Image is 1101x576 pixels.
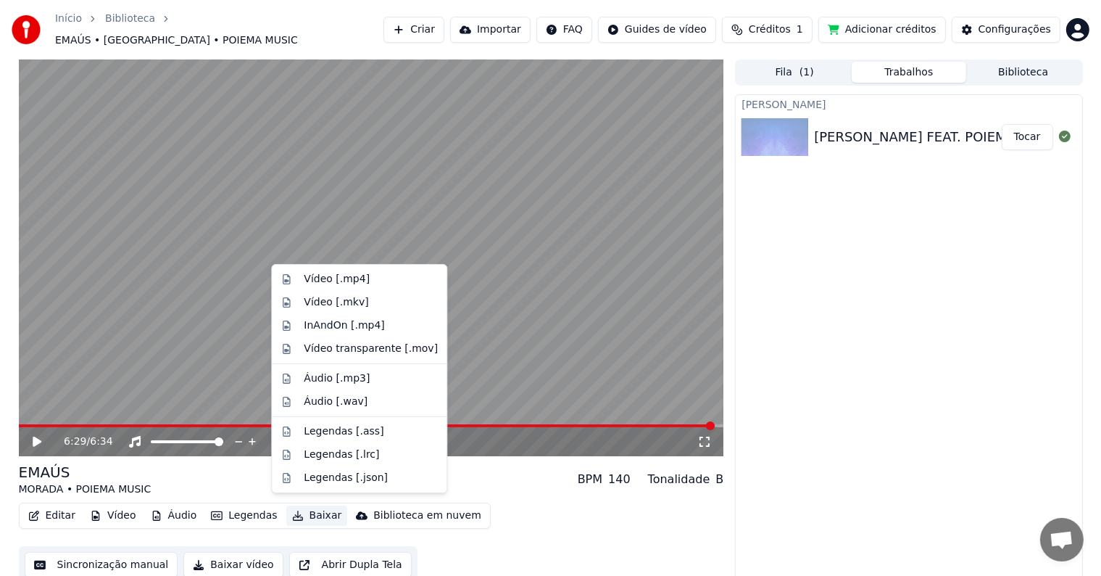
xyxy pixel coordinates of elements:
a: Biblioteca [105,12,155,26]
div: Vídeo transparente [.mov] [304,342,438,356]
button: Créditos1 [722,17,813,43]
div: Legendas [.lrc] [304,448,379,462]
div: Áudio [.wav] [304,395,367,409]
div: MORADA • POIEMA MUSIC [19,482,151,497]
img: youka [12,15,41,44]
button: Configurações [952,17,1060,43]
div: / [64,435,99,449]
span: ( 1 ) [799,65,814,80]
div: Configurações [979,22,1051,37]
div: Vídeo [.mp4] [304,272,370,287]
nav: breadcrumb [55,12,383,48]
div: Áudio [.mp3] [304,371,370,386]
button: Adicionar créditos [818,17,946,43]
div: Tonalidade [648,471,710,488]
div: 140 [608,471,631,488]
button: Guides de vídeo [598,17,716,43]
button: Baixar [286,506,348,526]
span: 6:34 [90,435,112,449]
button: Fila [737,62,852,83]
div: B [715,471,723,488]
button: FAQ [536,17,592,43]
span: 6:29 [64,435,86,449]
button: Legendas [205,506,283,526]
button: Áudio [145,506,203,526]
button: Biblioteca [966,62,1081,83]
div: InAndOn [.mp4] [304,318,385,333]
button: Importar [450,17,531,43]
button: Editar [22,506,81,526]
span: Créditos [749,22,791,37]
div: Legendas [.json] [304,471,388,485]
span: EMAÚS • [GEOGRAPHIC_DATA] • POIEMA MUSIC [55,33,298,48]
div: EMAÚS [19,462,151,482]
button: Vídeo [84,506,142,526]
div: Legendas [.ass] [304,424,383,439]
button: Criar [383,17,444,43]
div: Bate-papo aberto [1040,518,1084,561]
div: Vídeo [.mkv] [304,295,368,310]
div: BPM [578,471,602,488]
div: Biblioteca em nuvem [373,509,481,523]
span: 1 [797,22,803,37]
button: Tocar [1002,124,1053,150]
button: Trabalhos [852,62,966,83]
div: [PERSON_NAME] [736,95,1081,112]
a: Início [55,12,82,26]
